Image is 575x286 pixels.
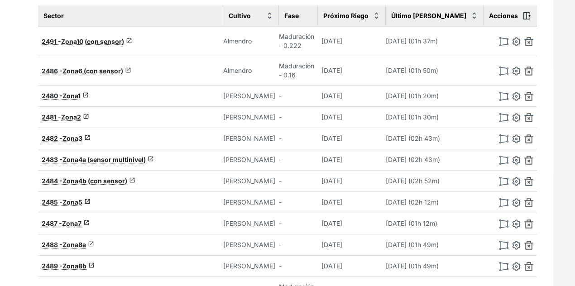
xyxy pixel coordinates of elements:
span: Zona1 [62,92,81,100]
td: - [279,213,318,234]
img: delete [524,219,533,229]
td: Maduración - 0.16 [279,56,318,86]
a: 2481 -Zona2launch [42,113,89,121]
img: modify-polygon [499,241,508,250]
td: [DATE] (02h 12m) [386,191,484,213]
a: 2491 -Zona10 (con sensor)launch [42,38,132,45]
td: [PERSON_NAME] [223,170,279,191]
span: 2483 - [42,156,62,163]
span: launch [125,67,131,73]
span: Zona5 [62,198,82,206]
img: edit [512,262,521,271]
td: [PERSON_NAME] [223,255,279,276]
img: edit [512,241,521,250]
td: [DATE] (01h 49m) [386,255,484,276]
span: 2486 - [42,67,62,75]
span: Último [PERSON_NAME] [391,11,466,20]
td: [DATE] (02h 52m) [386,170,484,191]
td: - [279,128,318,149]
img: modify-polygon [499,177,508,186]
img: edit [512,67,521,76]
span: launch [82,92,89,98]
p: [DATE] [321,176,371,186]
td: Maduración - 0.222 [279,26,318,56]
td: - [279,234,318,255]
span: Zona4a (sensor multinivel) [62,156,146,163]
span: 2491 - [42,38,61,45]
a: 2482 -Zona3launch [42,134,91,142]
span: Zona7 [62,219,81,227]
a: 2486 -Zona6 (con sensor)launch [42,67,131,75]
img: delete [524,156,533,165]
td: [DATE] (01h 20m) [386,86,484,107]
td: [PERSON_NAME] [223,234,279,255]
p: [DATE] [321,66,371,75]
span: launch [88,241,94,247]
span: launch [129,177,135,183]
img: modify-polygon [499,262,508,271]
td: [DATE] (01h 49m) [386,234,484,255]
img: action [522,11,532,20]
span: 2481 - [42,113,61,121]
img: edit [512,92,521,101]
a: 2483 -Zona4a (sensor multinivel)launch [42,156,154,163]
p: [DATE] [321,262,371,271]
span: launch [83,113,89,119]
img: edit [512,113,521,122]
span: 2485 - [42,198,62,206]
img: sort [373,12,380,19]
img: sort [266,12,273,19]
p: [DATE] [321,37,371,46]
span: launch [84,198,91,205]
img: edit [512,198,521,207]
a: 2488 -Zona8alaunch [42,241,94,248]
img: modify-polygon [499,134,508,143]
img: modify-polygon [499,37,508,46]
a: 2489 -Zona8blaunch [42,262,95,270]
td: [DATE] (01h 12m) [386,213,484,234]
img: modify-polygon [499,156,508,165]
img: modify-polygon [499,92,508,101]
img: delete [524,92,533,101]
img: delete [524,113,533,122]
td: - [279,170,318,191]
span: Fase [284,11,299,20]
td: [PERSON_NAME] [223,128,279,149]
span: Sector [43,11,64,20]
img: edit [512,134,521,143]
span: Próximo Riego [323,11,369,20]
td: [PERSON_NAME] [223,149,279,170]
p: [DATE] [321,134,371,143]
img: delete [524,262,533,271]
span: Acciones [489,11,518,20]
a: 2485 -Zona5launch [42,198,91,206]
td: [DATE] (02h 43m) [386,149,484,170]
span: 2484 - [42,177,62,185]
p: [DATE] [321,219,371,228]
td: [PERSON_NAME] [223,191,279,213]
span: Zona2 [61,113,81,121]
td: - [279,255,318,276]
img: edit [512,177,521,186]
img: delete [524,241,533,250]
span: 2480 - [42,92,62,100]
p: [DATE] [321,240,371,249]
img: edit [512,37,521,46]
img: delete [524,198,533,207]
span: launch [84,134,91,141]
span: Zona6 (con sensor) [62,67,123,75]
img: delete [524,134,533,143]
span: Zona8a [62,241,86,248]
td: [DATE] (02h 43m) [386,128,484,149]
td: [DATE] (01h 30m) [386,106,484,128]
span: Cultivo [229,11,251,20]
img: delete [524,67,533,76]
td: Almendro [223,26,279,56]
img: modify-polygon [499,219,508,229]
span: Zona8b [62,262,86,270]
a: 2480 -Zona1launch [42,92,89,100]
a: 2484 -Zona4b (con sensor)launch [42,177,135,185]
img: delete [524,37,533,46]
img: modify-polygon [499,113,508,122]
td: - [279,106,318,128]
